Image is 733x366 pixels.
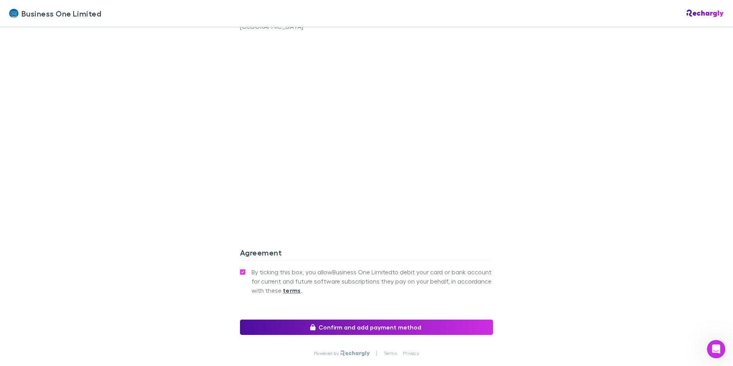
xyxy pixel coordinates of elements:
[376,350,377,356] p: |
[238,36,495,213] iframe: Secure address input frame
[21,8,101,19] span: Business One Limited
[340,350,370,356] img: Rechargly Logo
[9,9,18,18] img: Business One Limited's Logo
[251,267,493,295] span: By ticking this box, you allow Business One Limited to debit your card or bank account for curren...
[240,320,493,335] button: Confirm and add payment method
[314,350,340,356] p: Powered by
[384,350,397,356] a: Terms
[707,340,725,358] iframe: Intercom live chat
[240,248,493,260] h3: Agreement
[283,287,301,294] strong: terms
[403,350,419,356] a: Privacy
[687,10,724,17] img: Rechargly Logo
